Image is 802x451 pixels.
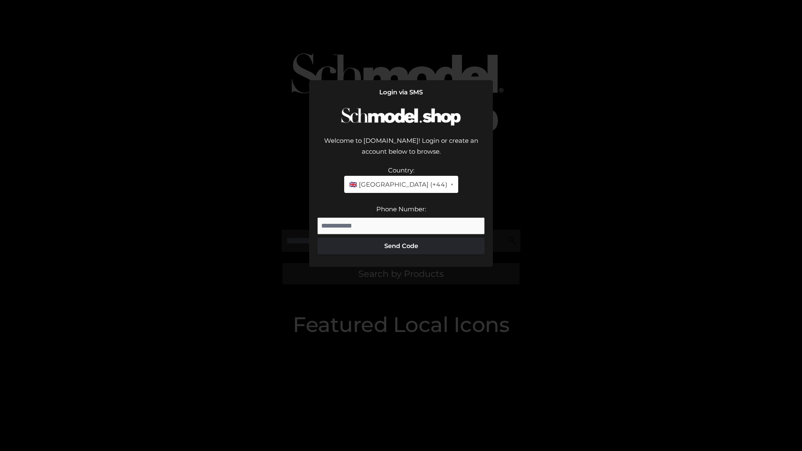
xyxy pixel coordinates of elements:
[338,100,464,133] img: Schmodel Logo
[317,89,485,96] h2: Login via SMS
[376,205,426,213] label: Phone Number:
[317,135,485,165] div: Welcome to [DOMAIN_NAME]! Login or create an account below to browse.
[317,238,485,254] button: Send Code
[349,179,447,190] span: 🇬🇧 [GEOGRAPHIC_DATA] (+44)
[388,166,414,174] label: Country:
